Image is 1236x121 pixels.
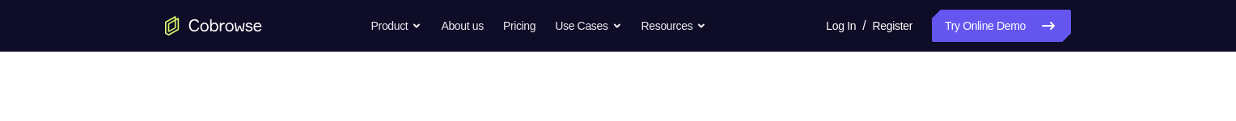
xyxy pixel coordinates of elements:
[441,10,483,42] a: About us
[873,10,912,42] a: Register
[641,10,707,42] button: Resources
[826,10,856,42] a: Log In
[371,10,422,42] button: Product
[862,16,866,35] span: /
[555,10,621,42] button: Use Cases
[503,10,535,42] a: Pricing
[932,10,1071,42] a: Try Online Demo
[165,16,262,35] a: Go to the home page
